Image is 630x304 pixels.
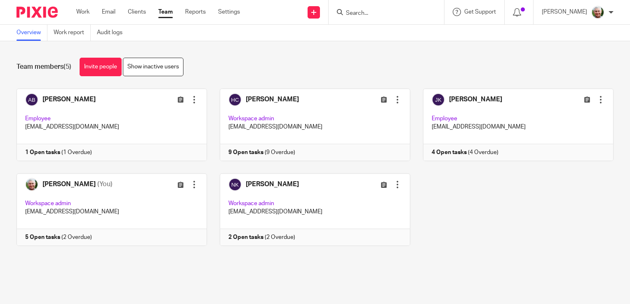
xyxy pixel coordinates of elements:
[16,63,71,71] h1: Team members
[345,10,419,17] input: Search
[464,9,496,15] span: Get Support
[80,58,122,76] a: Invite people
[123,58,183,76] a: Show inactive users
[63,63,71,70] span: (5)
[102,8,115,16] a: Email
[158,8,173,16] a: Team
[16,7,58,18] img: Pixie
[218,8,240,16] a: Settings
[97,25,129,41] a: Audit logs
[542,8,587,16] p: [PERSON_NAME]
[54,25,91,41] a: Work report
[185,8,206,16] a: Reports
[128,8,146,16] a: Clients
[16,25,47,41] a: Overview
[591,6,604,19] img: kim_profile.jpg
[76,8,89,16] a: Work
